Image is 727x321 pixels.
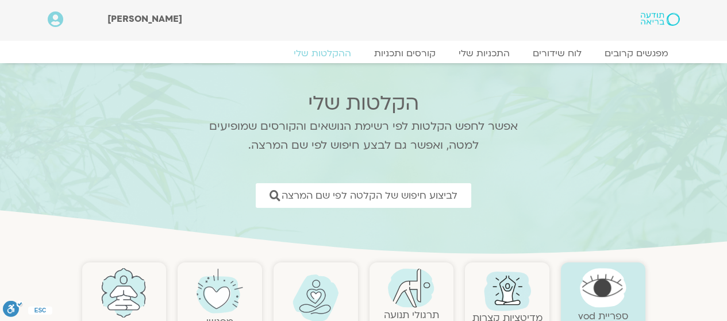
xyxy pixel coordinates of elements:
[256,183,471,208] a: לביצוע חיפוש של הקלטה לפי שם המרצה
[194,92,533,115] h2: הקלטות שלי
[282,48,363,59] a: ההקלטות שלי
[282,190,457,201] span: לביצוע חיפוש של הקלטה לפי שם המרצה
[363,48,447,59] a: קורסים ותכניות
[107,13,182,25] span: [PERSON_NAME]
[447,48,521,59] a: התכניות שלי
[521,48,593,59] a: לוח שידורים
[593,48,680,59] a: מפגשים קרובים
[48,48,680,59] nav: Menu
[194,117,533,155] p: אפשר לחפש הקלטות לפי רשימת הנושאים והקורסים שמופיעים למטה, ואפשר גם לבצע חיפוש לפי שם המרצה.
